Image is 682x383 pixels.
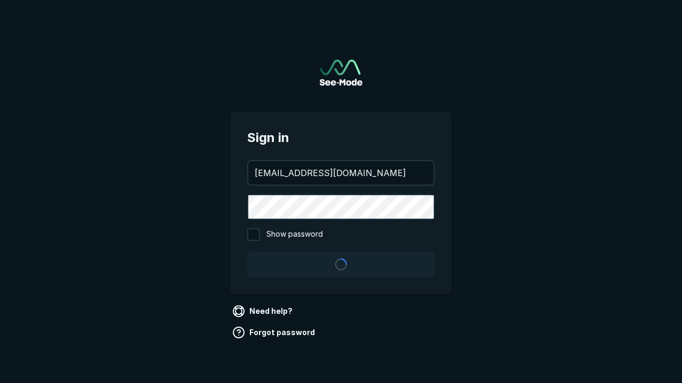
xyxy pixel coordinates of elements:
input: your@email.com [248,161,434,185]
img: See-Mode Logo [320,60,362,86]
a: Go to sign in [320,60,362,86]
span: Sign in [247,128,435,147]
a: Forgot password [230,324,319,341]
span: Show password [266,228,323,241]
a: Need help? [230,303,297,320]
